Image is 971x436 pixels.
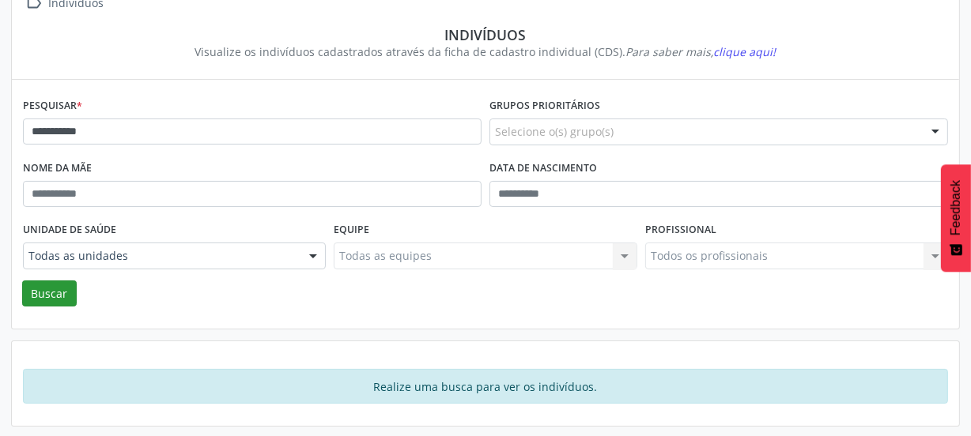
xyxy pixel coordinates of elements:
[23,156,92,181] label: Nome da mãe
[714,44,776,59] span: clique aqui!
[28,248,293,264] span: Todas as unidades
[23,369,948,404] div: Realize uma busca para ver os indivíduos.
[495,123,614,140] span: Selecione o(s) grupo(s)
[489,94,600,118] label: Grupos prioritários
[34,43,937,60] div: Visualize os indivíduos cadastrados através da ficha de cadastro individual (CDS).
[22,280,77,307] button: Buscar
[949,180,963,235] span: Feedback
[34,26,937,43] div: Indivíduos
[23,94,82,118] label: Pesquisar
[941,164,971,272] button: Feedback - Mostrar pesquisa
[626,44,776,59] i: Para saber mais,
[23,218,116,242] label: Unidade de saúde
[489,156,597,181] label: Data de nascimento
[645,218,716,242] label: Profissional
[334,218,369,242] label: Equipe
